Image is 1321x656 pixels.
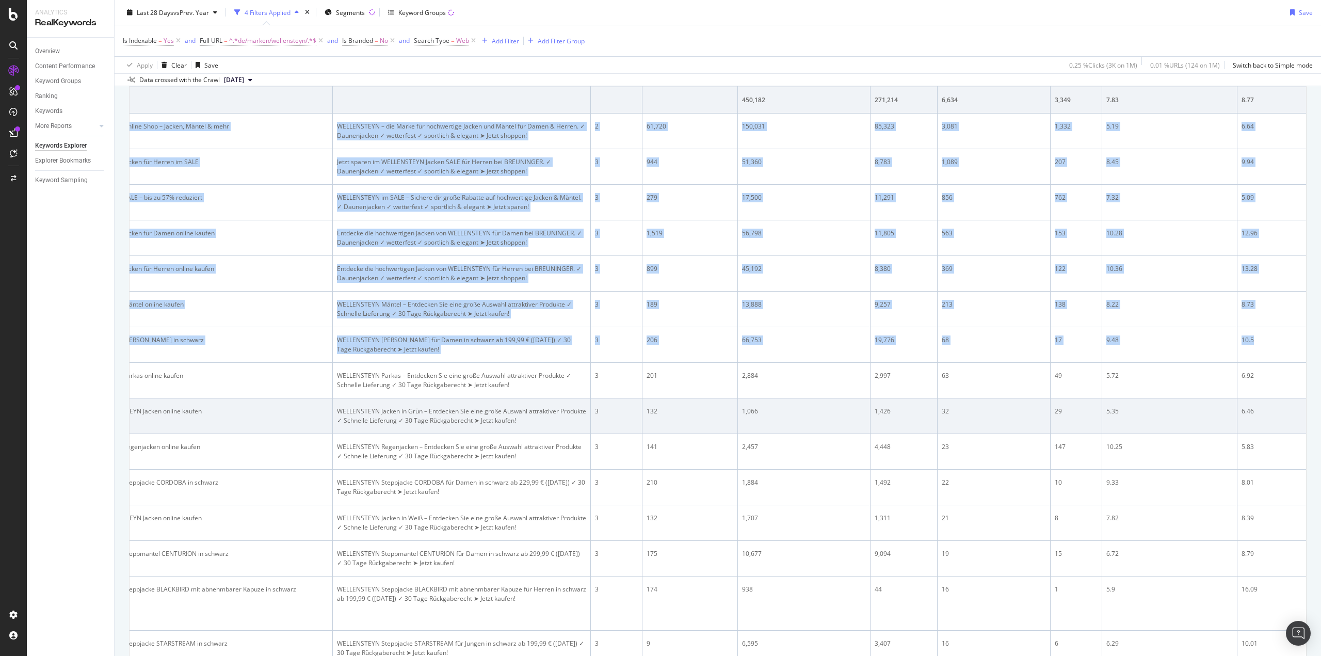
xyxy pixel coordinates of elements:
div: 0.01 % URLs ( 124 on 1M ) [1150,60,1220,69]
div: Keyword Groups [398,8,446,17]
div: 563 [942,229,1046,238]
div: 8.73 [1242,300,1302,309]
span: No [380,34,388,48]
div: 3 [595,229,638,238]
div: Switch back to Simple mode [1233,60,1313,69]
div: 8.45 [1106,157,1233,167]
span: vs Prev. Year [173,8,209,17]
div: 206 [647,335,733,345]
div: Analytics [35,8,106,17]
span: 2025 Sep. 22nd [224,75,244,85]
div: WELLENSTEYN Jacken in Weiß – Entdecken Sie eine große Auswahl attraktiver Produkte ✓ Schnelle Lie... [337,514,586,532]
div: 17,500 [742,193,866,202]
div: Keywords Explorer [35,140,87,151]
div: WELLENSTEYN Regenjacken online kaufen [79,442,328,452]
div: 21 [942,514,1046,523]
span: Yes [164,34,174,48]
div: 5.19 [1106,122,1233,131]
div: 271,214 [875,95,933,105]
div: and [327,36,338,45]
button: Apply [123,57,153,73]
div: 1,066 [742,407,866,416]
div: 29 [1055,407,1098,416]
button: and [185,36,196,45]
div: 153 [1055,229,1098,238]
div: 32 [942,407,1046,416]
div: 132 [647,514,733,523]
div: 938 [742,585,866,594]
div: 3 [595,585,638,594]
button: Save [1286,4,1313,21]
div: WELLENSTEYN Jacken in Grün – Entdecken Sie eine große Auswahl attraktiver Produkte ✓ Schnelle Lie... [337,407,586,425]
div: WELLENSTEYN Parkas – Entdecken Sie eine große Auswahl attraktiver Produkte ✓ Schnelle Lieferung ✓... [337,371,586,390]
div: 201 [647,371,733,380]
div: 16.09 [1242,585,1302,594]
div: 1,707 [742,514,866,523]
div: 150,031 [742,122,866,131]
div: WELLENSTEYN Steppjacke BLACKBIRD mit abnehmbarer Kapuze in schwarz [79,585,328,594]
div: 1,089 [942,157,1046,167]
div: 6.64 [1242,122,1302,131]
div: 8.39 [1242,514,1302,523]
div: 5.83 [1242,442,1302,452]
div: 6.92 [1242,371,1302,380]
div: 10.01 [1242,639,1302,648]
div: Clear [171,60,187,69]
a: Ranking [35,91,107,102]
button: Save [191,57,218,73]
div: 3 [595,514,638,523]
div: 2,457 [742,442,866,452]
div: 12.96 [1242,229,1302,238]
div: 5.09 [1242,193,1302,202]
div: 8.77 [1242,95,1302,105]
div: Weiße WELLENSTEYN Jacken online kaufen [79,514,328,523]
div: 63 [942,371,1046,380]
div: 2,997 [875,371,933,380]
div: 15 [1055,549,1098,558]
div: Ranking [35,91,58,102]
div: times [303,7,312,18]
div: 944 [647,157,733,167]
div: 3 [595,157,638,167]
div: 9.33 [1106,478,1233,487]
div: Open Intercom Messenger [1286,621,1311,646]
div: 450,182 [742,95,866,105]
div: 3,081 [942,122,1046,131]
div: 2,884 [742,371,866,380]
div: 6,634 [942,95,1046,105]
div: 369 [942,264,1046,274]
div: 6.29 [1106,639,1233,648]
div: 10.5 [1242,335,1302,345]
button: and [399,36,410,45]
button: Switch back to Simple mode [1229,57,1313,73]
div: WELLENSTEYN [PERSON_NAME] in schwarz [79,335,328,345]
div: 3 [595,478,638,487]
div: 189 [647,300,733,309]
button: Add Filter [478,35,519,47]
span: = [375,36,378,45]
div: WELLENSTEYN – die Marke für hochwertige Jacken und Mäntel für Damen & Herren. ✓ Daunenjacken ✓ we... [337,122,586,140]
div: 3 [595,300,638,309]
span: Is Indexable [123,36,157,45]
button: Clear [157,57,187,73]
a: Keywords Explorer [35,140,107,151]
div: 4 Filters Applied [245,8,291,17]
div: 5.72 [1106,371,1233,380]
div: 9,257 [875,300,933,309]
div: 279 [647,193,733,202]
div: 147 [1055,442,1098,452]
div: 9.48 [1106,335,1233,345]
div: 3 [595,264,638,274]
div: 44 [875,585,933,594]
a: Keyword Sampling [35,175,107,186]
div: 10.36 [1106,264,1233,274]
div: 1,519 [647,229,733,238]
div: WELLENSTEYN [PERSON_NAME] für Damen in schwarz ab 199,99 € ([DATE]) ✓ 30 Tage Rückgaberecht ➤ Jet... [337,335,586,354]
div: 6.72 [1106,549,1233,558]
div: Add Filter Group [538,36,585,45]
span: Web [456,34,469,48]
div: 11,291 [875,193,933,202]
div: 9,094 [875,549,933,558]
